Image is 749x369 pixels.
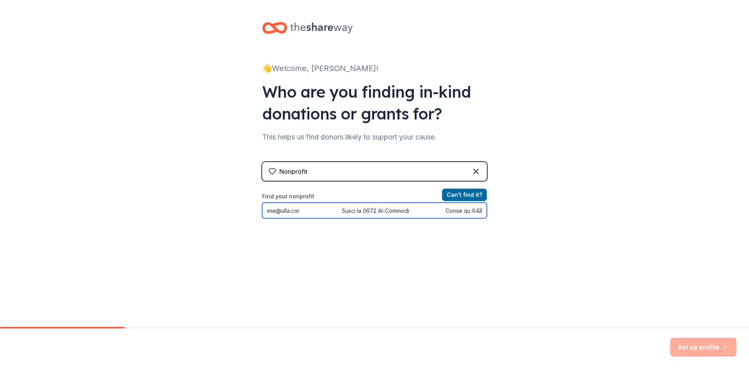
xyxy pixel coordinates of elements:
[262,192,487,201] label: Find your nonprofit
[442,189,487,201] button: Can't find it?
[262,81,487,125] div: Who are you finding in-kind donations or grants for?
[262,131,487,143] div: This helps us find donors likely to support your cause.
[262,203,487,218] input: Search by name, EIN, or city
[262,62,487,75] div: 👋 Welcome, [PERSON_NAME]!
[279,167,307,176] div: Nonprofit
